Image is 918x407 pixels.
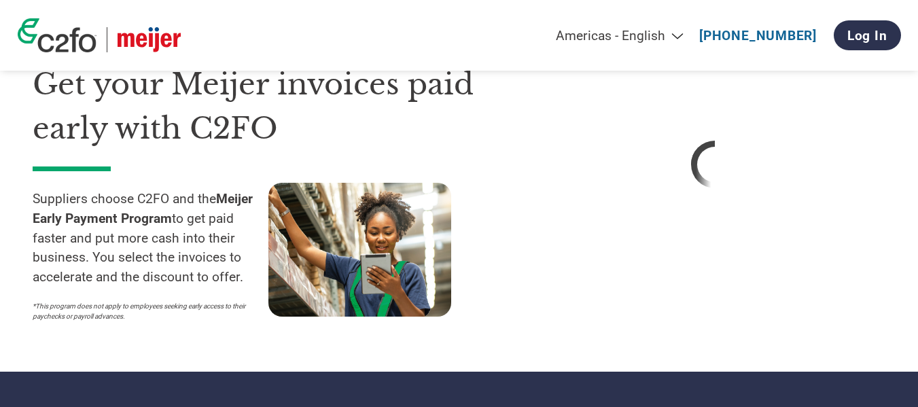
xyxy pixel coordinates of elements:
p: Suppliers choose C2FO and the to get paid faster and put more cash into their business. You selec... [33,190,268,287]
img: c2fo logo [18,18,96,52]
p: *This program does not apply to employees seeking early access to their paychecks or payroll adva... [33,301,255,321]
a: [PHONE_NUMBER] [699,28,817,43]
a: Log In [834,20,901,50]
strong: Meijer Early Payment Program [33,191,253,226]
img: Meijer [118,27,181,52]
h1: Get your Meijer invoices paid early with C2FO [33,63,504,150]
img: supply chain worker [268,183,451,317]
